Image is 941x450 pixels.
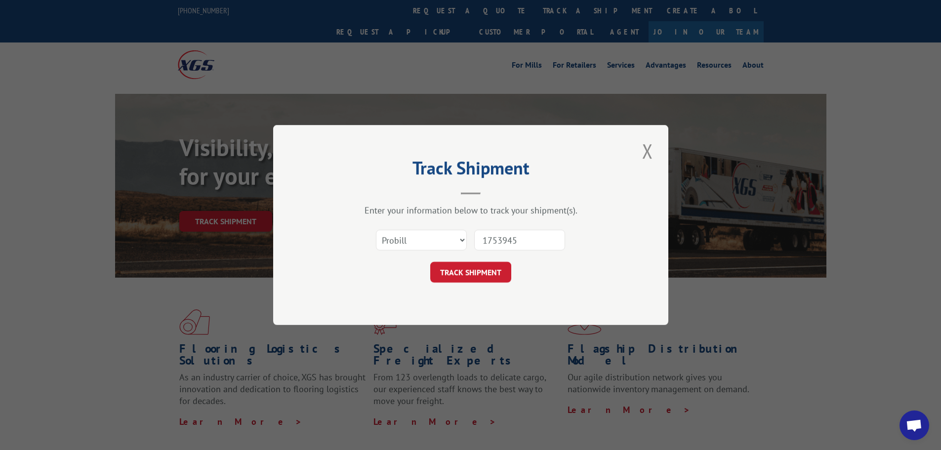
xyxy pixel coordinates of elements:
h2: Track Shipment [323,161,619,180]
button: Close modal [639,137,656,164]
input: Number(s) [474,230,565,250]
a: Open chat [900,410,929,440]
button: TRACK SHIPMENT [430,262,511,283]
div: Enter your information below to track your shipment(s). [323,205,619,216]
